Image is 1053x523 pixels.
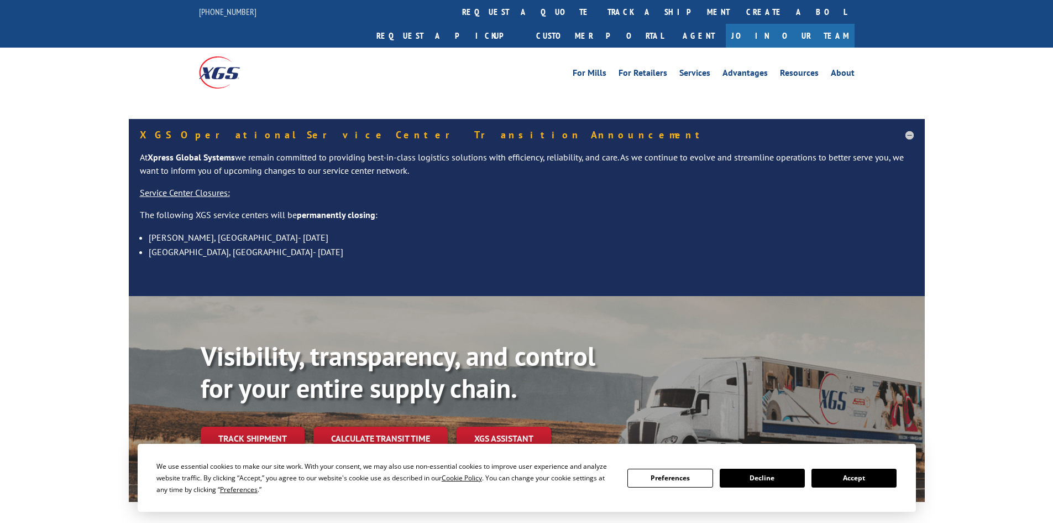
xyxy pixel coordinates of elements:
a: About [831,69,855,81]
a: Calculate transit time [313,427,448,450]
a: Join Our Team [726,24,855,48]
p: At we remain committed to providing best-in-class logistics solutions with efficiency, reliabilit... [140,151,914,187]
span: Preferences [220,485,258,494]
a: For Mills [573,69,606,81]
span: Cookie Policy [442,473,482,483]
button: Decline [720,469,805,488]
a: XGS ASSISTANT [457,427,551,450]
a: Customer Portal [528,24,672,48]
button: Preferences [627,469,713,488]
a: Request a pickup [368,24,528,48]
a: Track shipment [201,427,305,450]
strong: permanently closing [297,209,375,220]
a: [PHONE_NUMBER] [199,6,256,17]
li: [PERSON_NAME], [GEOGRAPHIC_DATA]- [DATE] [149,230,914,245]
div: Cookie Consent Prompt [138,444,916,512]
a: Agent [672,24,726,48]
b: Visibility, transparency, and control for your entire supply chain. [201,339,595,405]
a: Advantages [722,69,768,81]
a: Services [679,69,710,81]
button: Accept [811,469,897,488]
a: Resources [780,69,819,81]
u: Service Center Closures: [140,187,230,198]
div: We use essential cookies to make our site work. With your consent, we may also use non-essential ... [156,460,614,495]
p: The following XGS service centers will be : [140,209,914,231]
a: For Retailers [619,69,667,81]
li: [GEOGRAPHIC_DATA], [GEOGRAPHIC_DATA]- [DATE] [149,245,914,259]
strong: Xpress Global Systems [148,152,235,163]
h5: XGS Operational Service Center Transition Announcement [140,130,914,140]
